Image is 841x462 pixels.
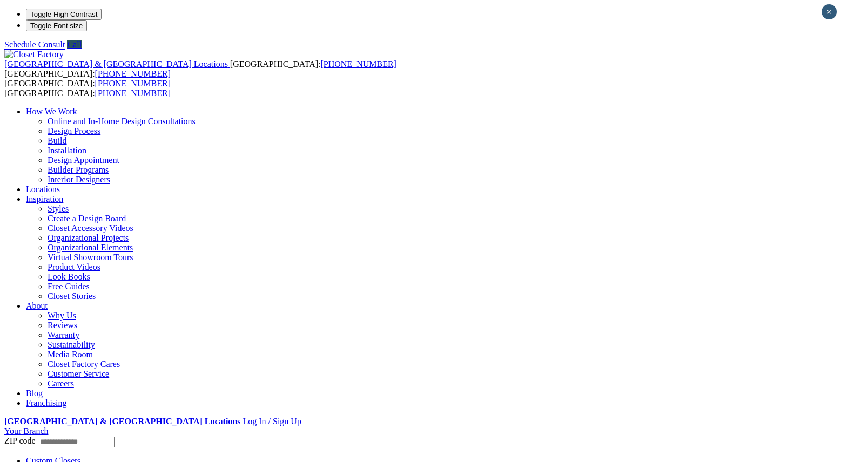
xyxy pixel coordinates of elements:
[48,223,133,233] a: Closet Accessory Videos
[38,437,115,447] input: Enter your Zip code
[48,136,67,145] a: Build
[48,272,90,281] a: Look Books
[26,20,87,31] button: Toggle Font size
[48,350,93,359] a: Media Room
[95,69,171,78] a: [PHONE_NUMBER]
[30,10,97,18] span: Toggle High Contrast
[26,389,43,398] a: Blog
[48,146,86,155] a: Installation
[95,79,171,88] a: [PHONE_NUMBER]
[4,40,65,49] a: Schedule Consult
[48,282,90,291] a: Free Guides
[48,340,95,349] a: Sustainability
[48,243,133,252] a: Organizational Elements
[48,117,196,126] a: Online and In-Home Design Consultations
[4,59,228,69] span: [GEOGRAPHIC_DATA] & [GEOGRAPHIC_DATA] Locations
[48,165,109,174] a: Builder Programs
[4,79,171,98] span: [GEOGRAPHIC_DATA]: [GEOGRAPHIC_DATA]:
[95,89,171,98] a: [PHONE_NUMBER]
[48,379,74,388] a: Careers
[48,291,96,301] a: Closet Stories
[48,175,110,184] a: Interior Designers
[48,253,133,262] a: Virtual Showroom Tours
[48,330,79,339] a: Warranty
[26,398,67,407] a: Franchising
[26,107,77,116] a: How We Work
[48,321,77,330] a: Reviews
[30,22,83,30] span: Toggle Font size
[48,359,120,369] a: Closet Factory Cares
[26,9,102,20] button: Toggle High Contrast
[26,194,63,203] a: Inspiration
[4,436,36,445] span: ZIP code
[48,262,100,271] a: Product Videos
[320,59,396,69] a: [PHONE_NUMBER]
[48,233,129,242] a: Organizational Projects
[48,204,69,213] a: Styles
[822,4,837,19] button: Close
[4,50,64,59] img: Closet Factory
[48,214,126,223] a: Create a Design Board
[4,59,230,69] a: [GEOGRAPHIC_DATA] & [GEOGRAPHIC_DATA] Locations
[4,59,396,78] span: [GEOGRAPHIC_DATA]: [GEOGRAPHIC_DATA]:
[67,40,82,49] a: Call
[48,311,76,320] a: Why Us
[48,155,119,165] a: Design Appointment
[26,301,48,310] a: About
[26,185,60,194] a: Locations
[4,426,48,436] a: Your Branch
[4,417,240,426] a: [GEOGRAPHIC_DATA] & [GEOGRAPHIC_DATA] Locations
[48,369,109,378] a: Customer Service
[48,126,100,135] a: Design Process
[243,417,301,426] a: Log In / Sign Up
